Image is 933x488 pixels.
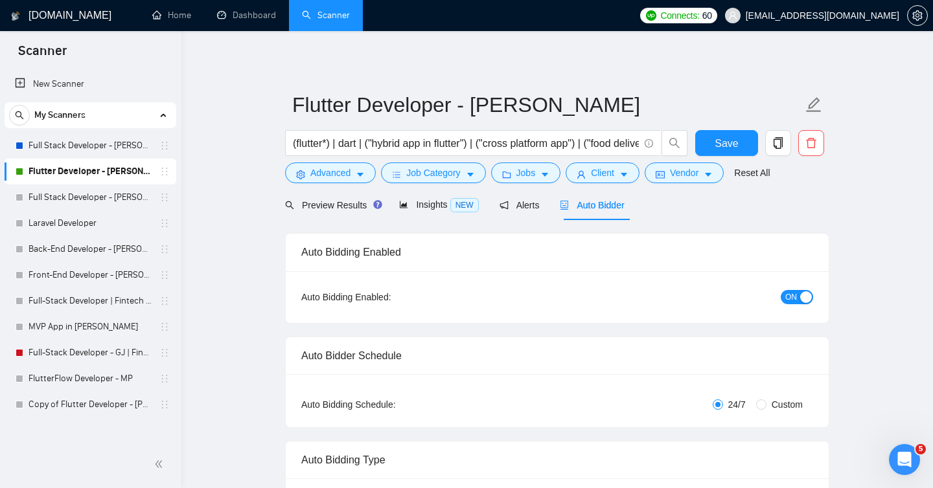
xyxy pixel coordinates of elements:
input: Scanner name... [292,89,803,121]
span: Jobs [516,166,536,180]
span: Custom [766,397,808,412]
span: Scanner [8,41,77,69]
span: Connects: [660,8,699,23]
a: Full-Stack Developer - GJ | Fintech SaaS System [29,340,152,366]
span: My Scanners [34,102,86,128]
span: Client [591,166,614,180]
span: robot [560,201,569,210]
a: Full-Stack Developer | Fintech SaaS System [29,288,152,314]
div: Auto Bidding Enabled: [301,290,472,304]
span: search [285,201,294,210]
button: barsJob Categorycaret-down [381,162,485,183]
a: FlutterFlow Developer - MP [29,366,152,392]
button: Save [695,130,758,156]
span: Preview Results [285,200,378,210]
button: search [662,130,687,156]
button: search [9,105,30,126]
a: searchScanner [302,10,350,21]
span: edit [805,96,822,113]
div: Auto Bidding Schedule: [301,397,472,412]
span: double-left [154,458,167,471]
span: holder [159,348,170,358]
span: caret-down [619,170,628,179]
li: My Scanners [5,102,176,417]
div: Tooltip anchor [372,199,384,210]
div: Auto Bidding Enabled [301,234,813,271]
a: Full Stack Developer - [PERSON_NAME] [29,184,152,210]
a: Laravel Developer [29,210,152,236]
span: holder [159,399,170,410]
button: idcardVendorcaret-down [645,162,724,183]
a: Copy of Flutter Developer - [PERSON_NAME] [29,392,152,417]
a: Flutter Developer - [PERSON_NAME] [29,159,152,184]
span: Vendor [670,166,698,180]
a: Back-End Developer - [PERSON_NAME] [29,236,152,262]
span: setting [296,170,305,179]
span: 24/7 [723,397,751,412]
span: delete [799,137,824,149]
button: settingAdvancedcaret-down [285,162,376,183]
button: userClientcaret-down [566,162,639,183]
span: holder [159,373,170,384]
a: homeHome [152,10,191,21]
span: caret-down [540,170,549,179]
span: holder [159,322,170,332]
span: user [728,11,737,20]
span: caret-down [466,170,475,179]
span: caret-down [356,170,365,179]
a: MVP App in [PERSON_NAME] [29,314,152,340]
span: caret-down [704,170,713,179]
a: Full Stack Developer - [PERSON_NAME] [29,133,152,159]
a: Front-End Developer - [PERSON_NAME] [29,262,152,288]
a: dashboardDashboard [217,10,276,21]
div: Auto Bidder Schedule [301,337,813,374]
span: ON [785,290,797,304]
span: area-chart [399,200,408,209]
span: Alerts [500,200,540,210]
span: search [10,111,29,120]
span: holder [159,140,170,151]
span: Insights [399,199,478,210]
input: Search Freelance Jobs... [293,135,639,151]
a: New Scanner [15,71,166,97]
li: New Scanner [5,71,176,97]
span: holder [159,166,170,177]
span: idcard [656,170,665,179]
span: holder [159,270,170,280]
span: Advanced [310,166,351,180]
span: bars [392,170,401,179]
button: delete [798,130,824,156]
span: notification [500,201,509,210]
span: holder [159,218,170,228]
span: Save [715,135,738,151]
iframe: Intercom live chat [889,444,920,475]
span: holder [159,244,170,254]
img: logo [11,6,20,27]
a: setting [907,10,928,21]
span: info-circle [645,139,653,148]
img: upwork-logo.png [646,10,656,21]
span: Auto Bidder [560,200,624,210]
span: holder [159,192,170,203]
span: NEW [450,198,479,212]
button: folderJobscaret-down [491,162,561,183]
span: Job Category [406,166,460,180]
span: user [577,170,586,179]
span: copy [766,137,790,149]
span: folder [502,170,511,179]
span: holder [159,296,170,306]
a: Reset All [734,166,770,180]
span: 60 [702,8,712,23]
div: Auto Bidding Type [301,441,813,478]
span: search [662,137,687,149]
button: copy [765,130,791,156]
button: setting [907,5,928,26]
span: 5 [916,444,926,454]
